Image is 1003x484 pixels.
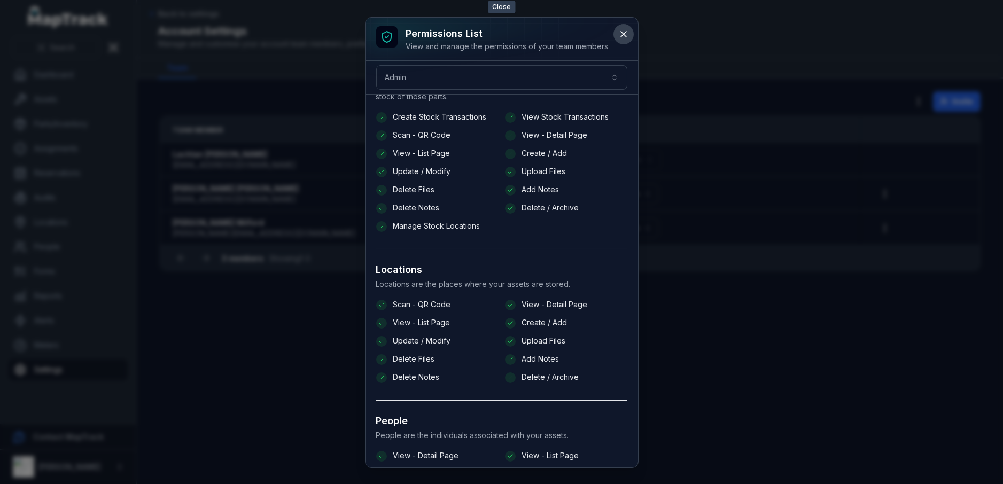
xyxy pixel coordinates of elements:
[522,166,566,177] span: Upload Files
[522,112,609,122] span: View Stock Transactions
[393,335,451,346] span: Update / Modify
[393,450,459,461] span: View - Detail Page
[522,130,588,140] span: View - Detail Page
[393,299,451,310] span: Scan - QR Code
[376,431,569,440] span: People are the individuals associated with your assets.
[522,317,567,328] span: Create / Add
[393,354,435,364] span: Delete Files
[522,354,559,364] span: Add Notes
[406,41,609,52] div: View and manage the permissions of your team members
[522,202,579,213] span: Delete / Archive
[376,279,571,288] span: Locations are the places where your assets are stored.
[393,184,435,195] span: Delete Files
[393,372,440,382] span: Delete Notes
[393,148,450,159] span: View - List Page
[376,413,627,428] h3: People
[393,221,480,231] span: Manage Stock Locations
[488,1,515,13] span: Close
[393,202,440,213] span: Delete Notes
[522,335,566,346] span: Upload Files
[406,26,609,41] h3: Permissions List
[522,148,567,159] span: Create / Add
[522,299,588,310] span: View - Detail Page
[393,166,451,177] span: Update / Modify
[393,130,451,140] span: Scan - QR Code
[376,65,627,90] button: Admin
[376,262,627,277] h3: Locations
[522,450,579,461] span: View - List Page
[522,372,579,382] span: Delete / Archive
[393,317,450,328] span: View - List Page
[393,112,487,122] span: Create Stock Transactions
[522,184,559,195] span: Add Notes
